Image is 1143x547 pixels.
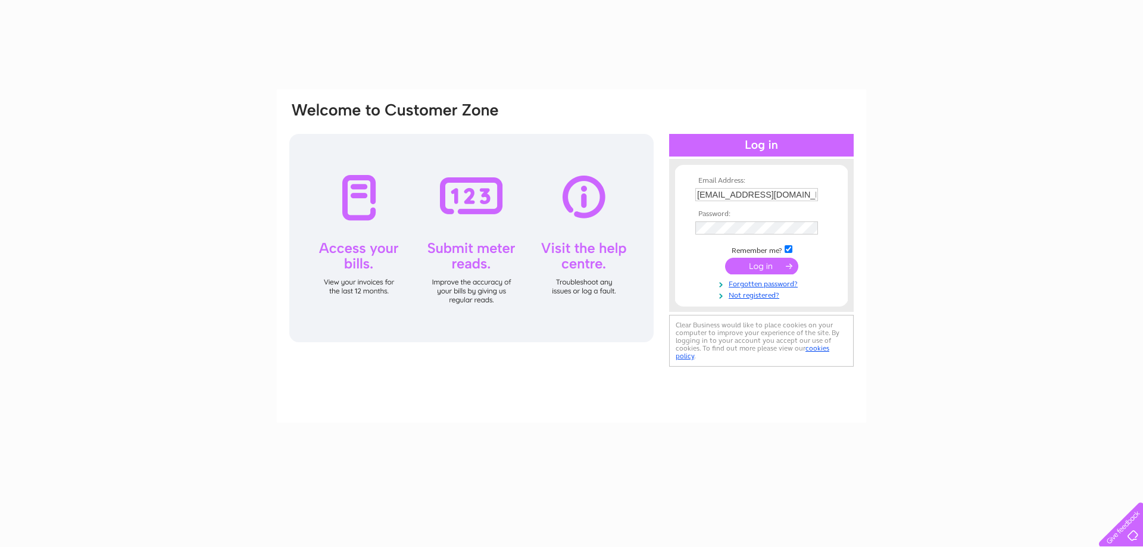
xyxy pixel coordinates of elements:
th: Password: [692,210,830,218]
td: Remember me? [692,243,830,255]
a: Forgotten password? [695,277,830,289]
input: Submit [725,258,798,274]
a: cookies policy [676,344,829,360]
th: Email Address: [692,177,830,185]
div: Clear Business would like to place cookies on your computer to improve your experience of the sit... [669,315,854,367]
a: Not registered? [695,289,830,300]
